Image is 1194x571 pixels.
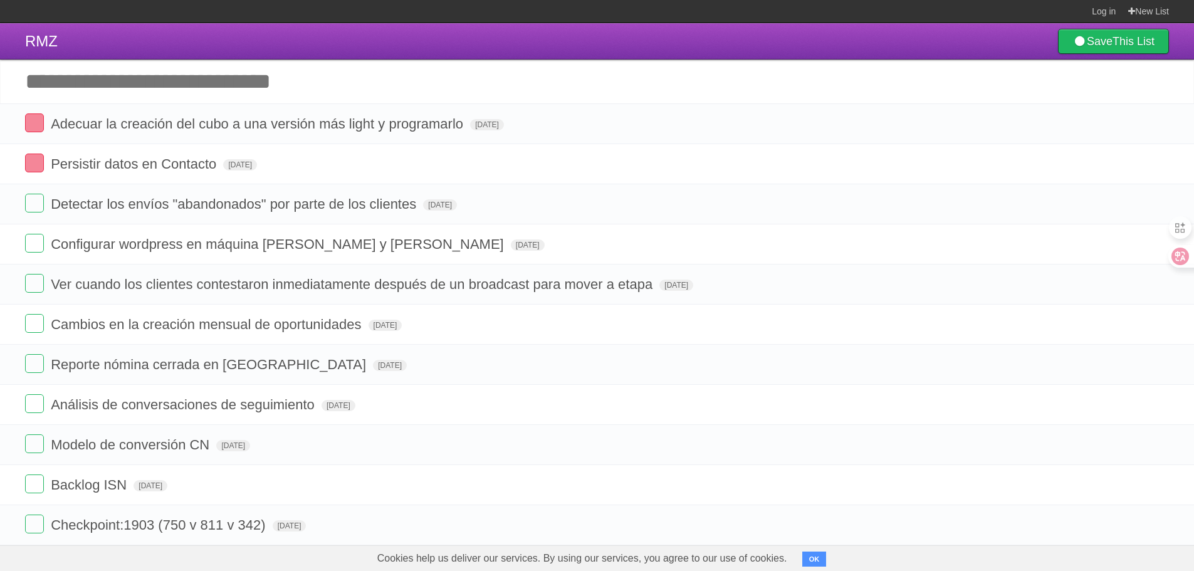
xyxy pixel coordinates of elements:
label: Done [25,434,44,453]
label: Done [25,154,44,172]
span: Modelo de conversión CN [51,437,212,453]
span: [DATE] [322,400,355,411]
span: [DATE] [470,119,504,130]
span: Ver cuando los clientes contestaron inmediatamente después de un broadcast para mover a etapa [51,276,656,292]
label: Done [25,274,44,293]
label: Done [25,354,44,373]
span: [DATE] [134,480,167,491]
span: Backlog ISN [51,477,130,493]
span: [DATE] [369,320,402,331]
label: Done [25,314,44,333]
span: [DATE] [273,520,306,532]
label: Done [25,394,44,413]
label: Done [25,515,44,533]
span: Reporte nómina cerrada en [GEOGRAPHIC_DATA] [51,357,369,372]
span: [DATE] [511,239,545,251]
span: [DATE] [223,159,257,170]
button: OK [802,552,827,567]
label: Done [25,474,44,493]
span: Cookies help us deliver our services. By using our services, you agree to our use of cookies. [365,546,800,571]
span: Detectar los envíos "abandonados" por parte de los clientes [51,196,419,212]
span: Adecuar la creación del cubo a una versión más light y programarlo [51,116,466,132]
span: RMZ [25,33,58,50]
label: Done [25,234,44,253]
a: SaveThis List [1058,29,1169,54]
span: Cambios en la creación mensual de oportunidades [51,317,364,332]
span: [DATE] [216,440,250,451]
label: Done [25,194,44,212]
span: [DATE] [423,199,457,211]
span: Checkpoint:1903 (750 v 811 v 342) [51,517,268,533]
span: Persistir datos en Contacto [51,156,219,172]
label: Done [25,113,44,132]
span: Configurar wordpress en máquina [PERSON_NAME] y [PERSON_NAME] [51,236,507,252]
b: This List [1113,35,1155,48]
span: [DATE] [659,280,693,291]
span: [DATE] [373,360,407,371]
span: Análisis de conversaciones de seguimiento [51,397,318,412]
